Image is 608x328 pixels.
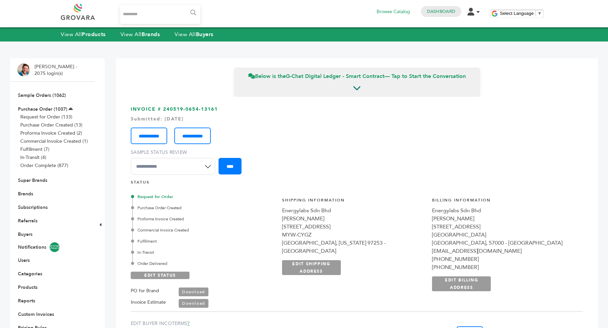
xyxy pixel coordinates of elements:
[377,8,410,16] a: Browse Catalog
[18,106,67,112] a: Purchase Order (1037)
[432,215,576,223] div: [PERSON_NAME]
[179,288,208,296] a: Download
[282,207,426,215] div: Energylabs Sdn Bhd
[537,11,542,16] span: ▼
[282,239,426,255] div: [GEOGRAPHIC_DATA], [US_STATE] 97253 - [GEOGRAPHIC_DATA]
[142,31,160,38] strong: Brands
[18,204,48,211] a: Subscriptions
[18,311,54,318] a: Custom Invoices
[18,191,33,197] a: Brands
[427,8,455,15] a: Dashboard
[282,215,426,223] div: [PERSON_NAME]
[432,247,576,255] div: [EMAIL_ADDRESS][DOMAIN_NAME]
[187,320,189,327] a: ?
[432,223,576,231] div: [STREET_ADDRESS]
[132,216,275,222] div: Proforma Invoice Created
[248,73,466,80] span: Below is the — Tap to Start the Conversation
[132,194,275,200] div: Request for Order
[432,207,576,215] div: Energylabs Sdn Bhd
[18,242,87,252] a: Notifications5225
[196,31,213,38] strong: Buyers
[131,272,189,279] a: EDIT STATUS
[82,31,105,38] strong: Products
[179,299,208,308] a: Download
[20,114,72,120] a: Request for Order (133)
[132,261,275,267] div: Order Delivered
[20,162,68,169] a: Order Complete (877)
[500,11,534,16] span: Select Language
[131,149,219,156] label: Sample Status Review
[131,320,357,327] label: EDIT BUYER INCOTERMS
[120,5,200,24] input: Search...
[282,260,341,275] a: EDIT SHIPPING ADDRESS
[282,223,426,231] div: [STREET_ADDRESS]
[132,227,275,233] div: Commercial Invoice Created
[18,177,47,184] a: Super Brands
[432,197,576,207] h4: Billing Information
[18,257,30,264] a: Users
[20,138,88,144] a: Commercial Invoice Created (1)
[18,284,37,291] a: Products
[432,255,576,263] div: [PHONE_NUMBER]
[131,180,583,189] h4: STATUS
[131,106,583,180] h3: INVOICE # 240519-0654-13161
[132,249,275,255] div: In-Transit
[34,63,79,77] li: [PERSON_NAME] - 2075 login(s)
[20,130,82,136] a: Proforma Invoice Created (2)
[432,263,576,271] div: [PHONE_NUMBER]
[20,122,82,128] a: Purchase Order Created (13)
[432,276,491,291] a: EDIT BILLING ADDRESS
[175,31,213,38] a: View AllBuyers
[131,298,166,306] label: Invoice Estimate
[286,73,384,80] strong: G-Chat Digital Ledger - Smart Contract
[20,146,49,153] a: Fulfillment (7)
[131,116,583,122] div: Submitted: [DATE]
[132,205,275,211] div: Purchase Order Created
[432,231,576,239] div: [GEOGRAPHIC_DATA]
[121,31,160,38] a: View AllBrands
[282,197,426,207] h4: Shipping Information
[18,92,66,99] a: Sample Orders (1062)
[500,11,542,16] a: Select Language​
[50,242,59,252] span: 5225
[18,231,32,238] a: Buyers
[20,154,46,161] a: In-Transit (4)
[131,287,159,295] label: PO for Brand
[18,218,37,224] a: Referrals
[432,239,576,247] div: [GEOGRAPHIC_DATA], 57000 - [GEOGRAPHIC_DATA]
[18,271,42,277] a: Categories
[282,231,426,239] div: MYW-CYGZ
[18,298,35,304] a: Reports
[132,238,275,244] div: Fulfillment
[61,31,106,38] a: View AllProducts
